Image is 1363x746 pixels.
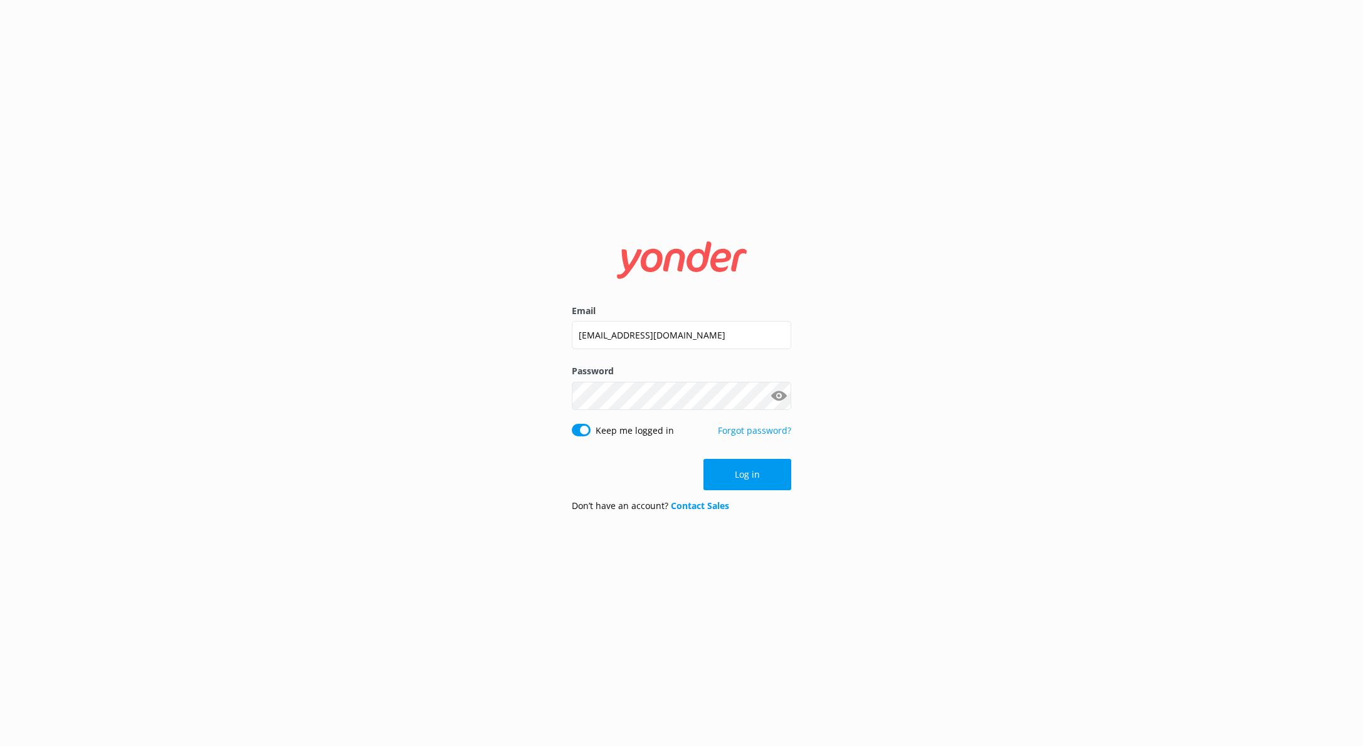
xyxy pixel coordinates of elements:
[671,500,729,512] a: Contact Sales
[572,499,729,513] p: Don’t have an account?
[572,304,791,318] label: Email
[572,321,791,349] input: user@emailaddress.com
[572,364,791,378] label: Password
[703,459,791,490] button: Log in
[766,383,791,408] button: Show password
[596,424,674,438] label: Keep me logged in
[718,424,791,436] a: Forgot password?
